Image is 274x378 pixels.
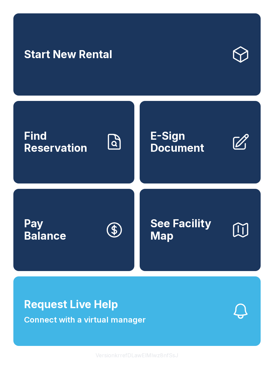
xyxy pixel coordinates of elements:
a: Find Reservation [13,101,134,183]
button: VersionkrrefDLawElMlwz8nfSsJ [90,346,184,365]
button: PayBalance [13,189,134,271]
span: E-Sign Document [150,130,226,154]
span: Find Reservation [24,130,100,154]
button: Request Live HelpConnect with a virtual manager [13,276,261,346]
span: Start New Rental [24,48,112,61]
span: Pay Balance [24,218,66,242]
span: Connect with a virtual manager [24,314,146,326]
a: Start New Rental [13,13,261,96]
span: See Facility Map [150,218,226,242]
a: E-Sign Document [140,101,261,183]
span: Request Live Help [24,296,118,312]
button: See Facility Map [140,189,261,271]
